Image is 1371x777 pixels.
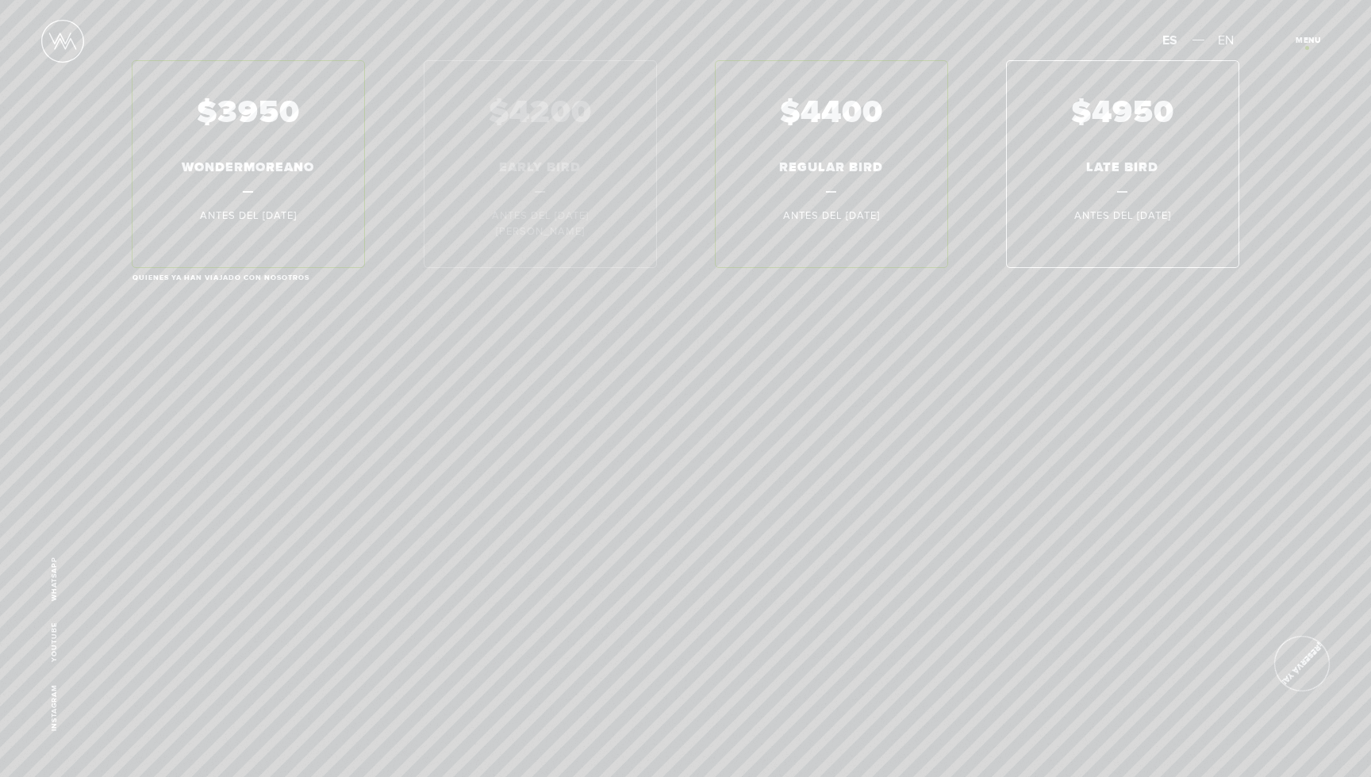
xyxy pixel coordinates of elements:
[41,20,84,63] img: Logo
[1218,33,1234,48] span: EN
[50,557,59,601] a: WhatsApp
[1162,33,1177,48] span: ES
[1162,29,1177,52] a: ES
[1263,625,1342,703] a: ¡Reservá Ya!
[50,623,59,663] a: Youtube
[50,684,59,731] a: Instagram
[1218,29,1234,52] a: EN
